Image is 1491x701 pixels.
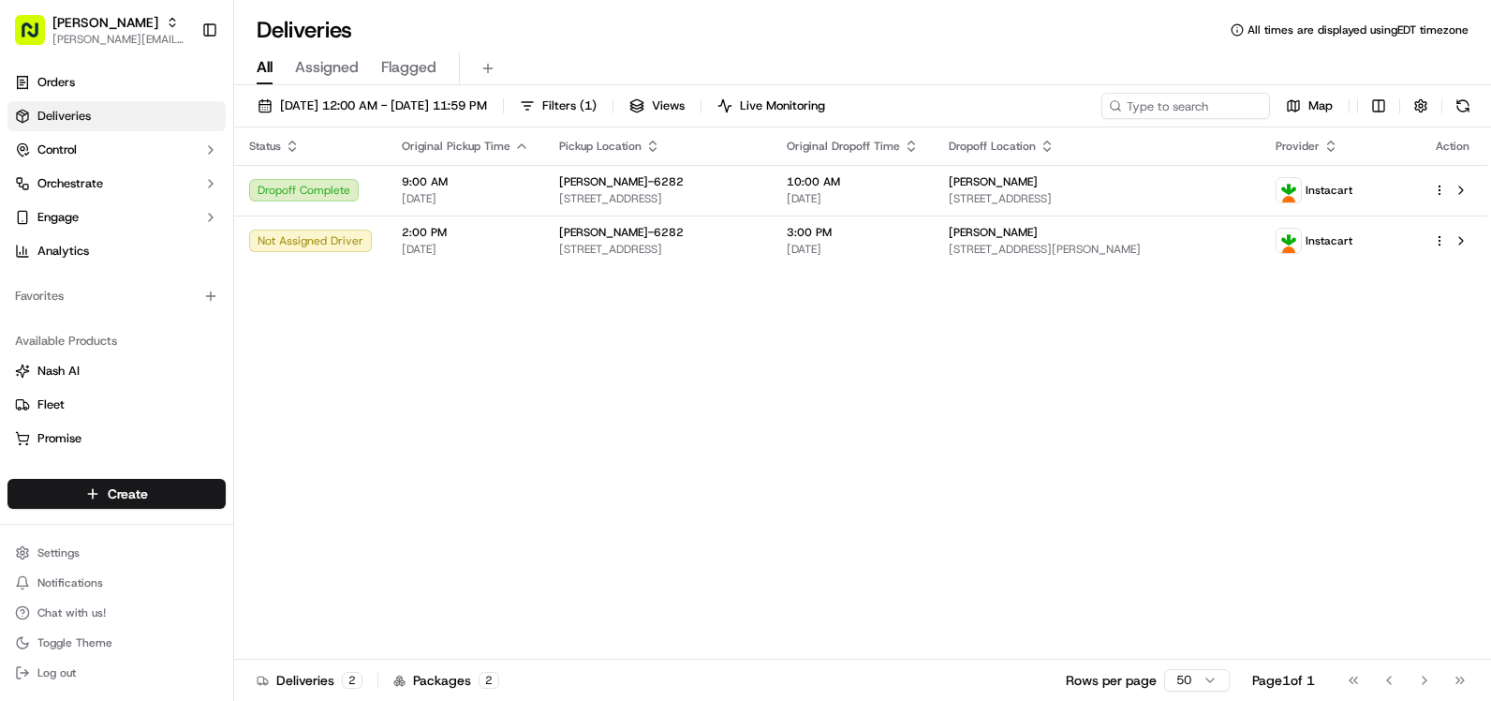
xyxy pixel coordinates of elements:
button: Toggle Theme [7,630,226,656]
span: Analytics [37,243,89,260]
span: 2:00 PM [402,225,529,240]
button: Create [7,479,226,509]
span: All [257,56,273,79]
span: Nash AI [37,363,80,380]
img: profile_instacart_ahold_partner.png [1277,229,1301,253]
span: [DATE] [402,191,529,206]
span: Flagged [381,56,436,79]
span: 9:00 AM [402,174,529,189]
div: Deliveries [257,671,362,690]
button: Notifications [7,570,226,596]
span: Map [1308,97,1333,114]
span: 3:00 PM [787,225,919,240]
button: Orchestrate [7,169,226,199]
div: Page 1 of 1 [1252,671,1315,690]
h1: Deliveries [257,15,352,45]
span: Original Pickup Time [402,139,510,154]
span: [PERSON_NAME]-6282 [559,225,684,240]
button: Settings [7,540,226,566]
span: Filters [542,97,597,114]
button: Map [1277,93,1341,119]
button: Nash AI [7,356,226,386]
p: Rows per page [1066,671,1157,690]
span: Fleet [37,396,65,413]
span: Chat with us! [37,605,106,620]
button: [PERSON_NAME] [52,13,158,32]
button: Views [621,93,693,119]
span: Status [249,139,281,154]
span: Settings [37,545,80,560]
button: [PERSON_NAME][PERSON_NAME][EMAIL_ADDRESS][PERSON_NAME][DOMAIN_NAME] [7,7,194,52]
span: All times are displayed using EDT timezone [1247,22,1469,37]
img: profile_instacart_ahold_partner.png [1277,178,1301,202]
span: [STREET_ADDRESS] [559,242,757,257]
a: Promise [15,430,218,447]
input: Type to search [1101,93,1270,119]
span: [PERSON_NAME] [949,225,1038,240]
span: [STREET_ADDRESS][PERSON_NAME] [949,242,1246,257]
div: Action [1433,139,1472,154]
span: Engage [37,209,79,226]
span: [STREET_ADDRESS] [559,191,757,206]
button: Filters(1) [511,93,605,119]
button: Refresh [1450,93,1476,119]
span: Orders [37,74,75,91]
span: Orchestrate [37,175,103,192]
span: Instacart [1306,233,1352,248]
span: Views [652,97,685,114]
span: [DATE] 12:00 AM - [DATE] 11:59 PM [280,97,487,114]
span: Instacart [1306,183,1352,198]
a: Analytics [7,236,226,266]
div: 2 [342,672,362,689]
span: [PERSON_NAME]-6282 [559,174,684,189]
a: Nash AI [15,363,218,380]
button: Fleet [7,390,226,420]
button: Promise [7,424,226,454]
span: Deliveries [37,108,91,125]
span: Assigned [295,56,359,79]
span: [PERSON_NAME] [949,174,1038,189]
span: Provider [1276,139,1320,154]
a: Orders [7,67,226,97]
span: Dropoff Location [949,139,1036,154]
a: Deliveries [7,101,226,131]
span: [DATE] [402,242,529,257]
button: Chat with us! [7,600,226,626]
span: ( 1 ) [580,97,597,114]
span: Live Monitoring [740,97,825,114]
span: 10:00 AM [787,174,919,189]
div: 2 [479,672,499,689]
button: [PERSON_NAME][EMAIL_ADDRESS][PERSON_NAME][DOMAIN_NAME] [52,32,186,47]
span: Create [108,485,148,503]
button: Engage [7,202,226,232]
div: Packages [393,671,499,690]
span: Control [37,142,77,158]
span: Toggle Theme [37,635,112,650]
span: Original Dropoff Time [787,139,900,154]
span: [DATE] [787,242,919,257]
span: Pickup Location [559,139,642,154]
span: Promise [37,430,81,447]
span: Log out [37,665,76,680]
span: [STREET_ADDRESS] [949,191,1246,206]
div: Available Products [7,326,226,356]
button: Live Monitoring [709,93,834,119]
div: Favorites [7,281,226,311]
a: Fleet [15,396,218,413]
button: Control [7,135,226,165]
span: [DATE] [787,191,919,206]
button: [DATE] 12:00 AM - [DATE] 11:59 PM [249,93,495,119]
button: Log out [7,660,226,686]
span: Notifications [37,575,103,590]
